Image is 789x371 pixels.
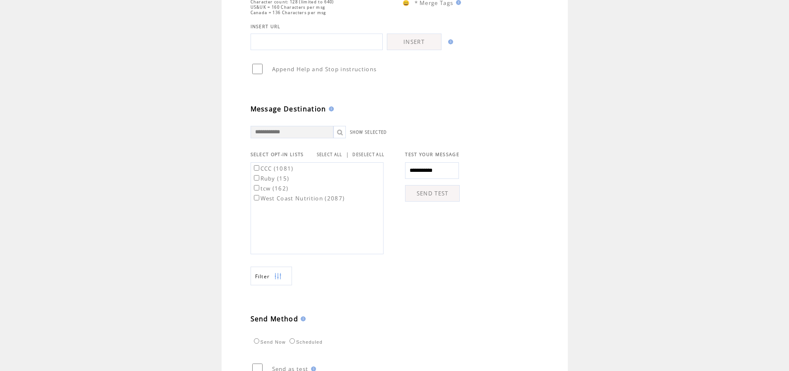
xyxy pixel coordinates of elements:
[326,106,334,111] img: help.gif
[387,34,442,50] a: INSERT
[251,267,292,285] a: Filter
[352,152,384,157] a: DESELECT ALL
[254,175,259,181] input: Ruby (15)
[298,316,306,321] img: help.gif
[405,152,459,157] span: TEST YOUR MESSAGE
[274,267,282,286] img: filters.png
[251,5,326,10] span: US&UK = 160 Characters per msg
[272,65,377,73] span: Append Help and Stop instructions
[350,130,387,135] a: SHOW SELECTED
[255,273,270,280] span: Show filters
[252,165,294,172] label: CCC (1081)
[254,165,259,171] input: CCC (1081)
[251,104,326,113] span: Message Destination
[251,152,304,157] span: SELECT OPT-IN LISTS
[290,338,295,344] input: Scheduled
[252,175,290,182] label: Ruby (15)
[254,185,259,190] input: tcw (162)
[252,185,289,192] label: tcw (162)
[252,195,345,202] label: West Coast Nutrition (2087)
[251,24,281,29] span: INSERT URL
[252,340,286,344] label: Send Now
[346,151,349,158] span: |
[251,10,326,15] span: Canada = 136 Characters per msg
[405,185,460,202] a: SEND TEST
[287,340,323,344] label: Scheduled
[317,152,343,157] a: SELECT ALL
[446,39,453,44] img: help.gif
[251,314,299,323] span: Send Method
[254,195,259,200] input: West Coast Nutrition (2087)
[254,338,259,344] input: Send Now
